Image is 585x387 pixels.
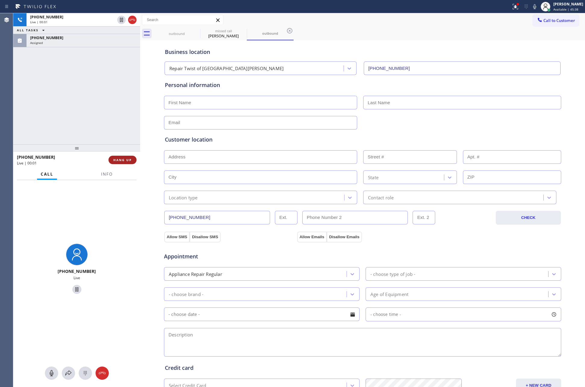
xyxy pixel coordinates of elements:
[530,2,539,11] button: Mute
[553,2,583,7] div: [PERSON_NAME]
[62,367,75,380] button: Open directory
[364,61,561,75] input: Phone Number
[13,27,51,34] button: ALL TASKS
[368,194,394,201] div: Contact role
[413,211,435,224] input: Ext. 2
[201,29,246,33] div: missed call
[164,211,270,224] input: Phone Number
[30,41,43,45] span: Assigned
[463,170,561,184] input: ZIP
[190,232,221,242] button: Disallow SMS
[17,154,55,160] span: [PHONE_NUMBER]
[58,268,96,274] span: [PHONE_NUMBER]
[17,28,39,32] span: ALL TASKS
[37,168,57,180] button: Call
[17,161,37,166] span: Live | 00:01
[154,31,200,36] div: outbound
[79,367,92,380] button: Open dialpad
[117,16,126,24] button: Hold Customer
[553,7,578,11] span: Available | 45:38
[327,232,362,242] button: Disallow Emails
[201,27,246,40] div: Genevieve Uribe
[41,171,53,177] span: Call
[463,150,561,164] input: Apt. #
[74,275,80,280] span: Live
[201,33,246,39] div: [PERSON_NAME]
[142,15,223,25] input: Search
[96,367,109,380] button: Hang up
[30,20,48,24] span: Live | 00:01
[164,232,190,242] button: Allow SMS
[275,211,297,224] input: Ext.
[45,367,58,380] button: Mute
[370,270,415,277] div: - choose type of job -
[101,171,113,177] span: Info
[496,211,561,225] button: CHECK
[72,285,81,294] button: Hold Customer
[169,270,222,277] div: Appliance Repair Regular
[169,194,198,201] div: Location type
[370,311,401,317] span: - choose time -
[370,291,408,298] div: Age of Equipment
[297,232,327,242] button: Allow Emails
[30,14,63,20] span: [PHONE_NUMBER]
[533,15,579,26] button: Call to Customer
[169,65,284,72] div: Repair Twist of [GEOGRAPHIC_DATA][PERSON_NAME]
[363,150,457,164] input: Street #
[368,174,379,181] div: State
[97,168,116,180] button: Info
[165,81,560,89] div: Personal information
[128,16,137,24] button: Hang up
[302,211,408,224] input: Phone Number 2
[164,252,296,261] span: Appointment
[164,116,357,130] input: Email
[543,18,575,23] span: Call to Customer
[363,96,561,109] input: Last Name
[109,156,137,164] button: HANG UP
[247,31,293,36] div: outbound
[113,158,132,162] span: HANG UP
[165,48,560,56] div: Business location
[164,96,357,109] input: First Name
[164,307,360,321] input: - choose date -
[164,170,357,184] input: City
[30,35,63,40] span: [PHONE_NUMBER]
[164,150,357,164] input: Address
[165,136,560,144] div: Customer location
[169,291,203,298] div: - choose brand -
[165,364,560,372] div: Credit card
